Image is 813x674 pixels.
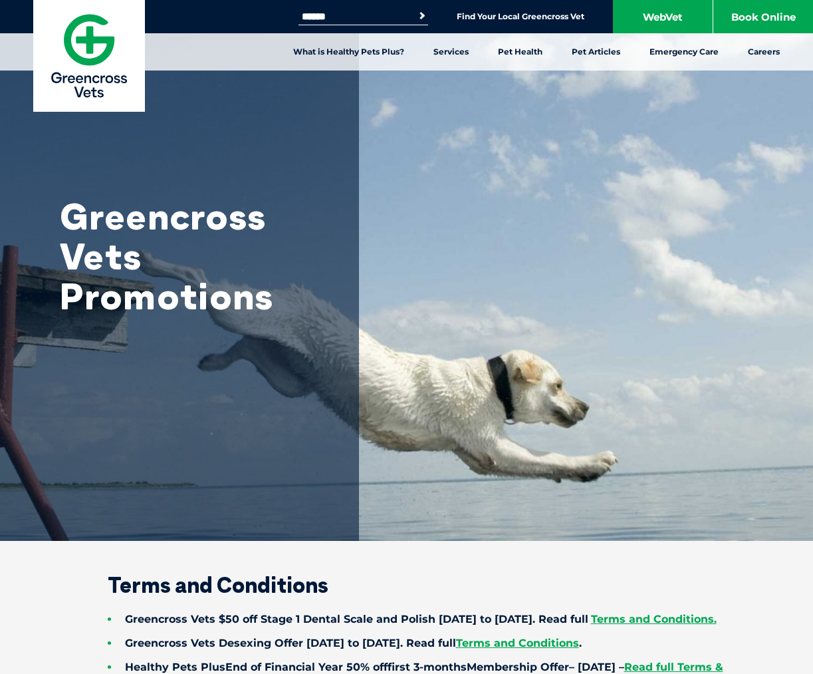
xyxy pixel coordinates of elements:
strong: Greencross Vets Desexing Offer [DATE] to [DATE]. Read full . [125,637,582,649]
a: Terms and Conditions. [591,613,717,625]
span: first 3-months [388,661,467,673]
span: End of Financial Year 50% off [225,661,388,673]
a: Terms and Conditions [456,637,579,649]
a: What is Healthy Pets Plus? [279,33,419,71]
a: Emergency Care [635,33,733,71]
h1: Greencross Vets Promotions [60,196,326,316]
a: Pet Health [483,33,557,71]
span: Membership Offer [467,661,569,673]
a: Pet Articles [557,33,635,71]
a: Services [419,33,483,71]
a: Find Your Local Greencross Vet [457,11,584,22]
strong: Greencross Vets $50 off Stage 1 Dental Scale and Polish [DATE] to [DATE]. Read full [125,613,588,625]
a: Careers [733,33,794,71]
h2: Terms and Conditions [61,574,753,595]
button: Search [415,9,429,23]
